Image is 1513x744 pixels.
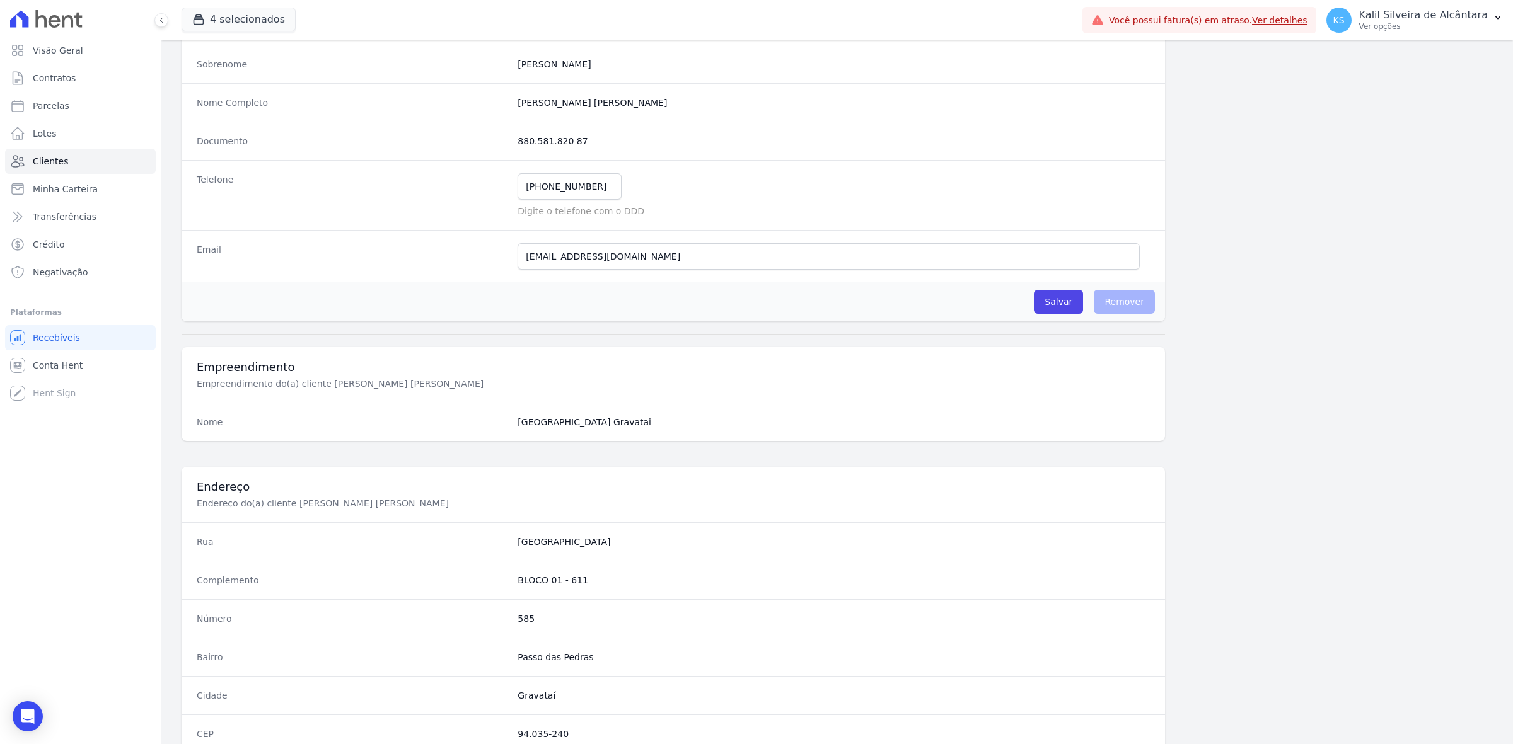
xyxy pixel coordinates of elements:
[1109,14,1307,27] span: Você possui fatura(s) em atraso.
[518,612,1150,625] dd: 585
[10,305,151,320] div: Plataformas
[5,325,156,350] a: Recebíveis
[5,204,156,229] a: Transferências
[1359,21,1488,31] p: Ver opções
[33,210,96,223] span: Transferências
[5,232,156,257] a: Crédito
[518,535,1150,548] dd: [GEOGRAPHIC_DATA]
[518,58,1150,71] dd: [PERSON_NAME]
[518,651,1150,663] dd: Passo das Pedras
[33,266,88,278] span: Negativação
[518,96,1150,109] dd: [PERSON_NAME] [PERSON_NAME]
[33,359,83,372] span: Conta Hent
[5,149,156,174] a: Clientes
[182,8,296,31] button: 4 selecionados
[33,44,83,57] span: Visão Geral
[1333,16,1345,25] span: KS
[5,260,156,285] a: Negativação
[197,58,507,71] dt: Sobrenome
[1252,15,1307,25] a: Ver detalhes
[197,377,620,390] p: Empreendimento do(a) cliente [PERSON_NAME] [PERSON_NAME]
[33,238,65,251] span: Crédito
[33,127,57,140] span: Lotes
[197,135,507,147] dt: Documento
[33,155,68,168] span: Clientes
[197,243,507,270] dt: Email
[13,701,43,731] div: Open Intercom Messenger
[5,353,156,378] a: Conta Hent
[197,612,507,625] dt: Número
[33,331,80,344] span: Recebíveis
[197,173,507,217] dt: Telefone
[518,205,1150,217] p: Digite o telefone com o DDD
[1094,290,1155,314] span: Remover
[5,66,156,91] a: Contratos
[5,176,156,202] a: Minha Carteira
[33,100,69,112] span: Parcelas
[33,183,98,195] span: Minha Carteira
[197,535,507,548] dt: Rua
[518,574,1150,587] dd: BLOCO 01 - 611
[5,38,156,63] a: Visão Geral
[197,360,1150,375] h3: Empreendimento
[1316,3,1513,38] button: KS Kalil Silveira de Alcântara Ver opções
[1034,290,1083,314] input: Salvar
[1359,9,1488,21] p: Kalil Silveira de Alcântara
[518,728,1150,740] dd: 94.035-240
[33,72,76,84] span: Contratos
[518,135,1150,147] dd: 880.581.820 87
[5,121,156,146] a: Lotes
[197,416,507,428] dt: Nome
[197,651,507,663] dt: Bairro
[5,93,156,118] a: Parcelas
[197,689,507,702] dt: Cidade
[197,96,507,109] dt: Nome Completo
[197,574,507,587] dt: Complemento
[197,728,507,740] dt: CEP
[197,497,620,510] p: Endereço do(a) cliente [PERSON_NAME] [PERSON_NAME]
[518,689,1150,702] dd: Gravataí
[518,416,1150,428] dd: [GEOGRAPHIC_DATA] Gravatai
[197,479,1150,495] h3: Endereço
